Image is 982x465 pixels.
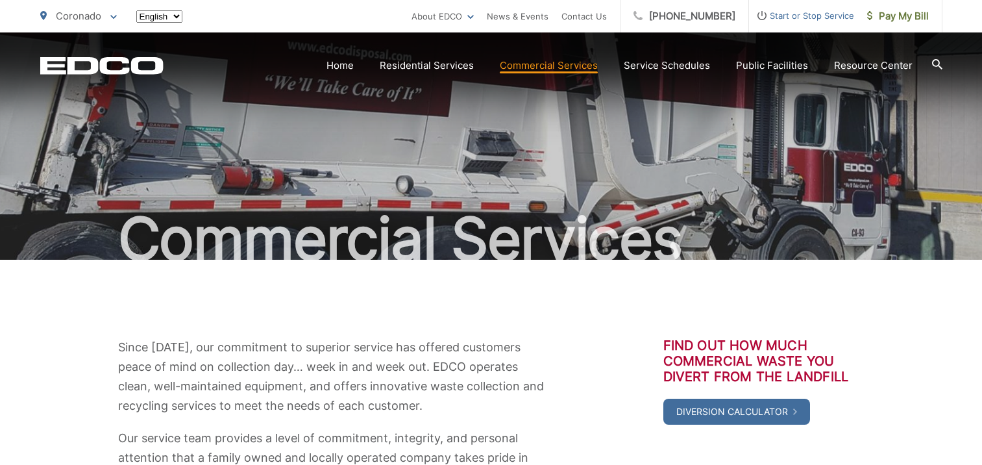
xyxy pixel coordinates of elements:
a: Commercial Services [500,58,598,73]
a: Resource Center [834,58,913,73]
a: News & Events [487,8,548,24]
h1: Commercial Services [40,207,942,271]
span: Coronado [56,10,101,22]
a: Service Schedules [624,58,710,73]
span: Pay My Bill [867,8,929,24]
p: Since [DATE], our commitment to superior service has offered customers peace of mind on collectio... [118,338,553,416]
h3: Find out how much commercial waste you divert from the landfill [663,338,865,384]
a: About EDCO [411,8,474,24]
a: Home [326,58,354,73]
a: Residential Services [380,58,474,73]
a: Diversion Calculator [663,399,810,425]
a: Public Facilities [736,58,808,73]
select: Select a language [136,10,182,23]
a: Contact Us [561,8,607,24]
a: EDCD logo. Return to the homepage. [40,57,164,75]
